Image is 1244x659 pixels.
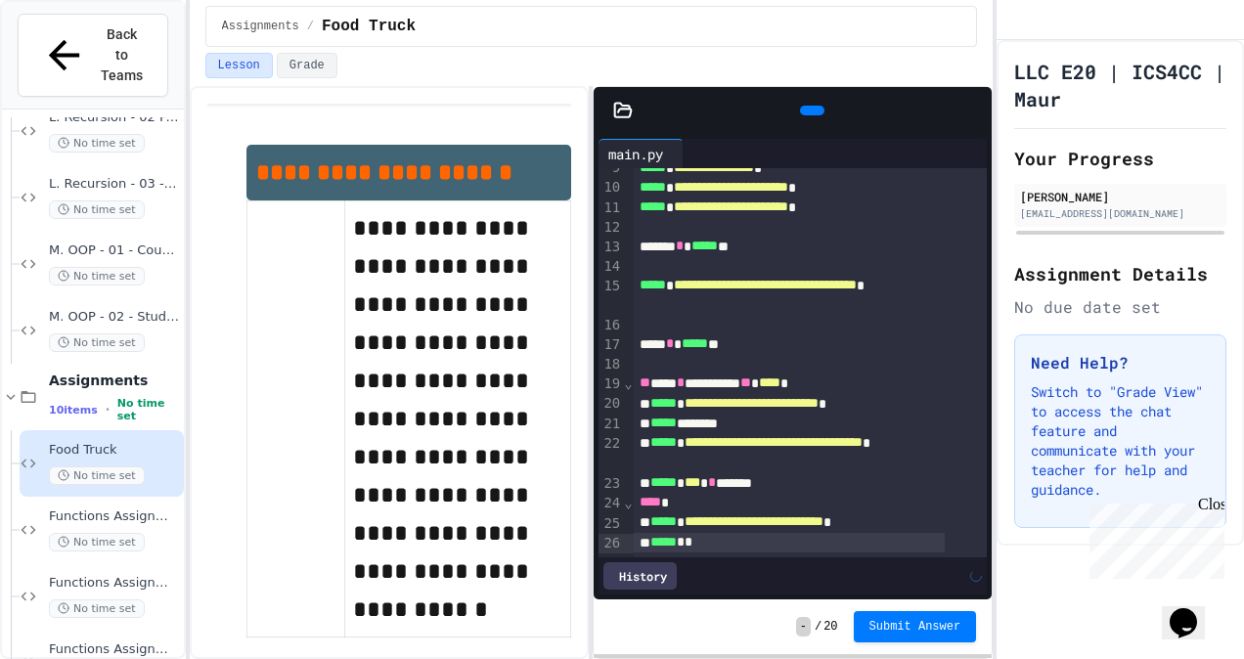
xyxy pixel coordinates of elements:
span: Food Truck [322,15,416,38]
span: / [307,19,314,34]
div: 15 [599,277,623,317]
span: No time set [117,397,180,422]
div: 24 [599,494,623,513]
h3: Need Help? [1031,351,1210,374]
div: main.py [599,144,673,164]
span: Functions Assignment 2 [49,575,180,592]
h1: LLC E20 | ICS4CC | Maur [1014,58,1226,112]
span: Functions Assignment 3a [49,641,180,658]
span: Fold line [623,375,633,391]
div: History [603,562,677,590]
span: Back to Teams [99,24,145,86]
button: Grade [277,53,337,78]
button: Back to Teams [18,14,168,97]
div: No due date set [1014,295,1226,319]
span: L. Recursion - 03 - Sum of Digits [49,176,180,193]
p: Switch to "Grade View" to access the chat feature and communicate with your teacher for help and ... [1031,382,1210,500]
div: 11 [599,198,623,218]
div: 9 [599,158,623,178]
span: M. OOP - 02 - Student Class [49,309,180,326]
span: 20 [823,619,837,635]
span: Functions Assignment 1 [49,508,180,525]
span: / [815,619,822,635]
span: Assignments [222,19,299,34]
div: 13 [599,238,623,257]
div: 17 [599,335,623,355]
span: Submit Answer [869,619,961,635]
div: 20 [599,394,623,414]
div: 16 [599,316,623,335]
div: [EMAIL_ADDRESS][DOMAIN_NAME] [1020,206,1221,221]
span: No time set [49,533,145,551]
div: main.py [599,139,684,168]
div: 19 [599,374,623,394]
div: 12 [599,218,623,238]
span: - [796,617,811,637]
button: Lesson [205,53,273,78]
div: 18 [599,355,623,374]
span: No time set [49,466,145,485]
span: Food Truck [49,442,180,459]
span: M. OOP - 01 - Counter Class [49,242,180,259]
iframe: chat widget [1082,496,1224,579]
span: 10 items [49,404,98,417]
span: No time set [49,333,145,352]
div: [PERSON_NAME] [1020,188,1221,205]
div: 14 [599,257,623,277]
div: 10 [599,178,623,198]
iframe: chat widget [1162,581,1224,639]
span: No time set [49,267,145,286]
span: No time set [49,200,145,219]
h2: Your Progress [1014,145,1226,172]
span: No time set [49,599,145,618]
div: 26 [599,534,623,553]
span: Fold line [623,495,633,510]
div: 21 [599,415,623,434]
button: Submit Answer [854,611,977,642]
span: Assignments [49,372,180,389]
span: No time set [49,134,145,153]
span: L. Recursion - 02 Fibonacci Sequence [49,110,180,126]
div: 23 [599,474,623,494]
div: Chat with us now!Close [8,8,135,124]
span: • [106,402,110,417]
div: 25 [599,514,623,534]
h2: Assignment Details [1014,260,1226,287]
div: 22 [599,434,623,474]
